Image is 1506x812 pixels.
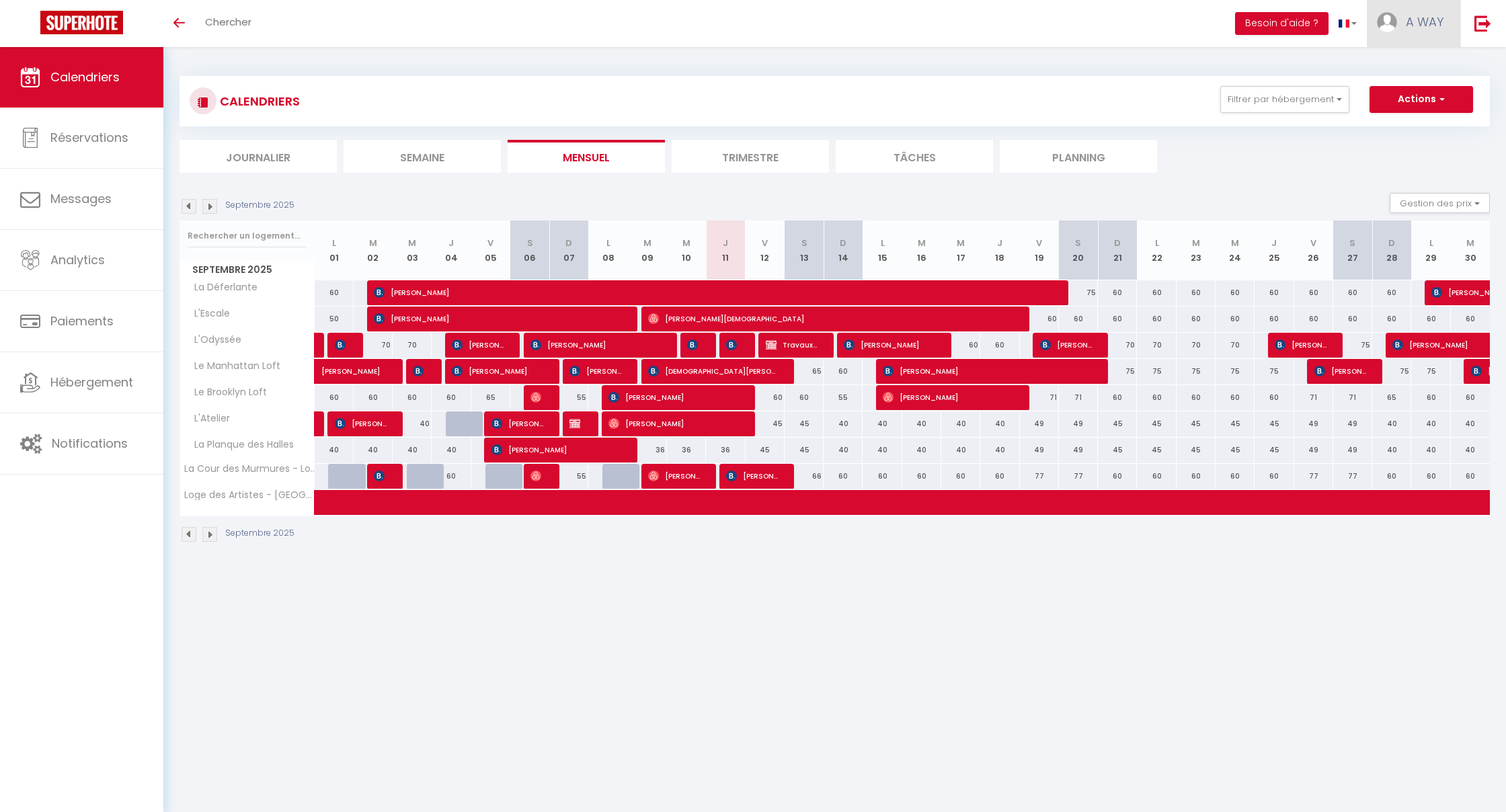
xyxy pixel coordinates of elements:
span: Calendriers [50,69,120,85]
div: 60 [980,333,1019,358]
span: [PERSON_NAME] [648,463,700,489]
span: Notifications [52,435,128,452]
div: 60 [1098,280,1137,305]
div: 40 [393,411,432,436]
div: 65 [471,385,510,410]
div: 77 [1333,464,1372,489]
div: 49 [1294,411,1333,436]
span: [PERSON_NAME] [883,384,1013,410]
th: 03 [393,220,432,280]
div: 60 [1137,280,1176,305]
div: 55 [549,464,588,489]
span: Chercher [205,15,251,29]
div: 40 [315,438,354,462]
div: 60 [1294,307,1333,331]
div: 71 [1059,385,1098,410]
span: Paiements [50,313,114,329]
div: 60 [1098,307,1137,331]
th: 17 [941,220,980,280]
span: [PERSON_NAME] [726,463,778,489]
div: 49 [1333,438,1372,462]
abbr: S [527,237,533,249]
div: 36 [706,438,745,462]
div: 45 [1216,411,1255,436]
th: 09 [628,220,667,280]
div: 45 [1137,438,1176,462]
div: 45 [1255,438,1294,462]
th: 23 [1177,220,1216,280]
input: Rechercher un logement... [188,224,307,248]
div: 40 [1451,411,1490,436]
div: 40 [1372,438,1411,462]
abbr: M [1231,237,1239,249]
div: 75 [1098,359,1137,384]
th: 26 [1294,220,1333,280]
div: 40 [980,438,1019,462]
th: 06 [510,220,549,280]
span: [PERSON_NAME] [569,358,621,384]
span: [PERSON_NAME] [374,280,1049,305]
abbr: V [487,237,493,249]
div: 40 [354,438,393,462]
th: 02 [354,220,393,280]
div: 60 [1020,307,1059,331]
div: 60 [1098,385,1137,410]
img: logout [1474,15,1491,32]
div: 70 [354,333,393,358]
div: 60 [432,385,471,410]
div: 45 [1098,438,1137,462]
div: 60 [1177,464,1216,489]
div: 60 [824,359,863,384]
div: 75 [1137,359,1176,384]
p: Septembre 2025 [225,199,294,212]
span: [PERSON_NAME] [844,332,935,358]
div: 55 [549,385,588,410]
th: 21 [1098,220,1137,280]
div: 36 [667,438,706,462]
img: ... [1377,12,1397,32]
a: [PERSON_NAME] [315,359,354,384]
abbr: V [1036,237,1042,249]
abbr: M [408,237,416,249]
div: 45 [785,438,824,462]
img: Super Booking [40,11,123,34]
div: 65 [1372,385,1411,410]
th: 10 [667,220,706,280]
div: 40 [980,411,1019,436]
div: 60 [902,464,941,489]
span: [PERSON_NAME] [530,384,543,410]
div: 60 [1372,307,1411,331]
p: Septembre 2025 [225,527,294,540]
th: 08 [588,220,627,280]
div: 60 [1059,307,1098,331]
div: 45 [746,438,785,462]
abbr: M [1192,237,1200,249]
span: A WAY [1406,13,1443,30]
div: 55 [824,385,863,410]
div: 40 [863,411,902,436]
span: [PERSON_NAME] [452,332,504,358]
div: 40 [1451,438,1490,462]
div: 60 [980,464,1019,489]
abbr: D [1388,237,1395,249]
div: 60 [432,464,471,489]
div: 70 [1137,333,1176,358]
span: [PERSON_NAME] [335,332,348,358]
div: 60 [1411,464,1450,489]
span: La Cour des Murmures - Logis central d'exception - [182,464,317,474]
div: 60 [354,385,393,410]
abbr: D [840,237,846,249]
span: [PERSON_NAME] [374,463,387,489]
div: 50 [315,307,354,331]
div: 60 [941,333,980,358]
li: Semaine [344,140,501,173]
div: 75 [1333,333,1372,358]
div: 60 [863,464,902,489]
abbr: L [332,237,336,249]
li: Tâches [836,140,993,173]
abbr: M [1466,237,1474,249]
th: 16 [902,220,941,280]
button: Besoin d'aide ? [1235,12,1329,35]
div: 60 [1255,385,1294,410]
div: 40 [902,438,941,462]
